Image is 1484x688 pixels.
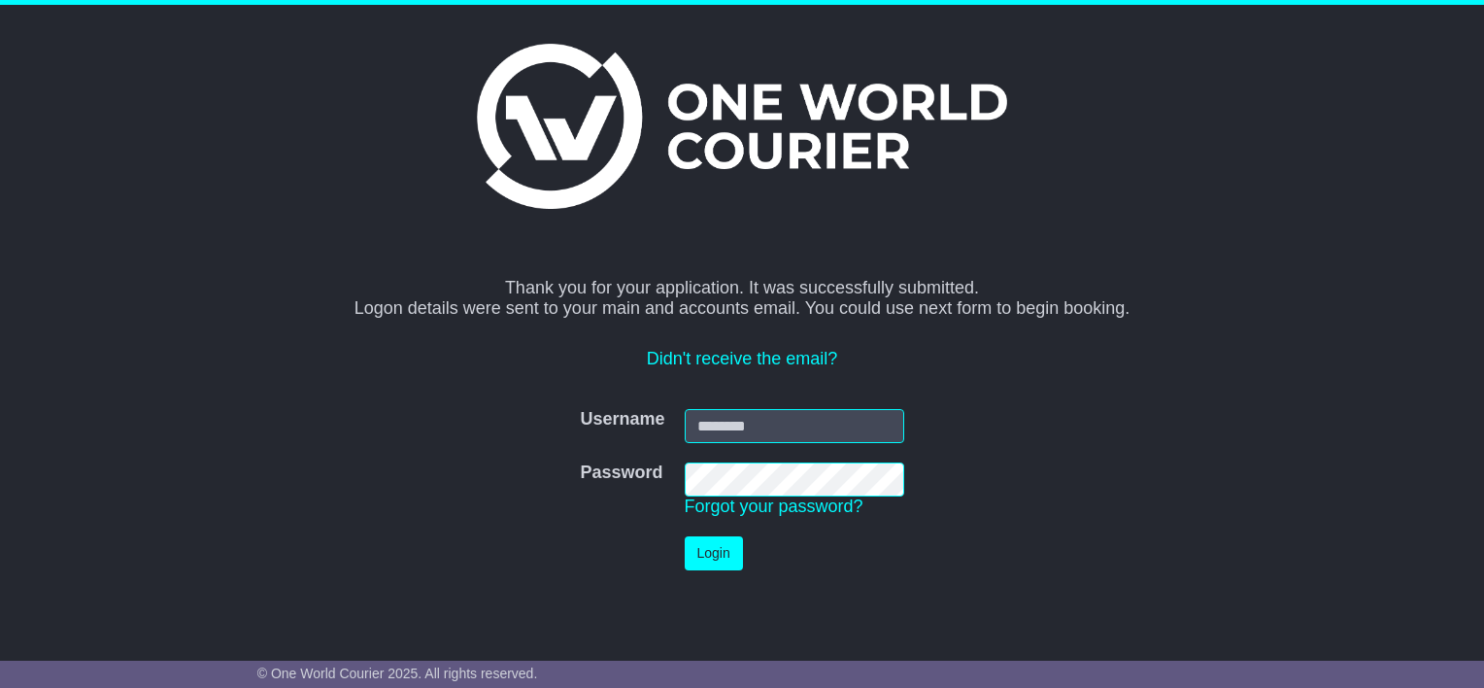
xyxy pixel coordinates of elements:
[647,349,838,368] a: Didn't receive the email?
[580,409,664,430] label: Username
[477,44,1007,209] img: One World
[580,463,662,484] label: Password
[685,536,743,570] button: Login
[354,278,1130,319] span: Thank you for your application. It was successfully submitted. Logon details were sent to your ma...
[257,666,538,681] span: © One World Courier 2025. All rights reserved.
[685,497,863,516] a: Forgot your password?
